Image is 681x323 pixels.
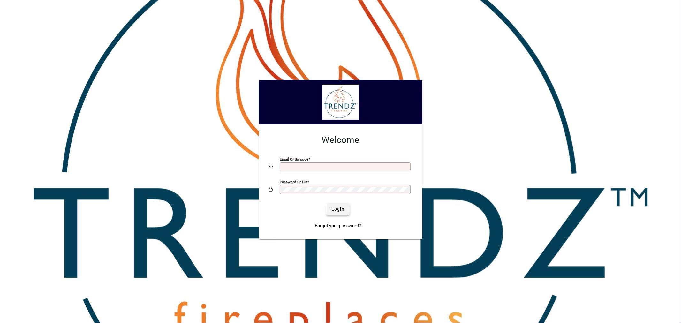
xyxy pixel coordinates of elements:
span: Login [331,206,344,213]
h2: Welcome [269,135,412,146]
span: Forgot your password? [315,222,361,229]
button: Login [326,204,350,215]
a: Forgot your password? [312,220,364,232]
mat-label: Email or Barcode [280,157,309,161]
mat-label: Password or Pin [280,179,307,184]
